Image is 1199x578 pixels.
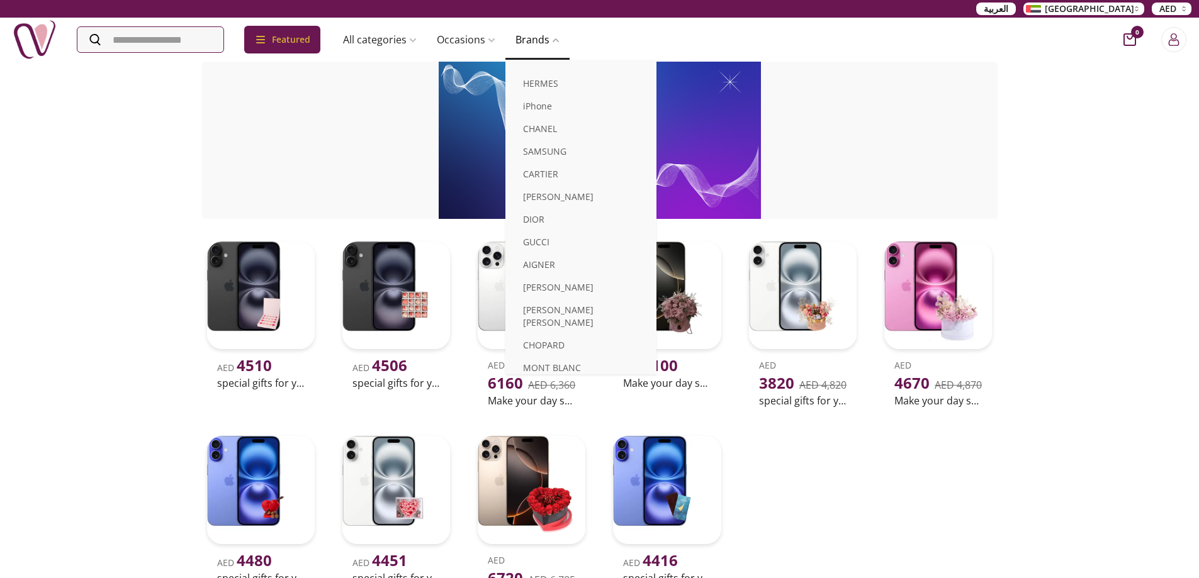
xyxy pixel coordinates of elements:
[427,27,505,52] a: Occasions
[505,163,656,186] a: CARTIER
[505,118,656,140] a: CHANEL
[488,359,523,391] span: AED
[759,359,794,391] span: AED
[337,236,455,411] a: uae-gifts-special gifts for you only !!!! 6AED 4506special gifts for you only !!!! 6
[372,550,407,570] span: 4451
[488,372,523,393] span: 6160
[643,355,678,375] span: 6100
[342,436,450,543] img: uae-gifts-special gifts for you only !!!! 11
[478,436,585,543] img: uae-gifts-Make your day special 20
[1161,27,1186,52] button: Login
[333,27,427,52] a: All categories
[478,242,585,349] img: uae-gifts-Make your day special 15
[1131,26,1144,38] span: 0
[643,550,678,570] span: 4416
[77,27,223,52] input: Search
[759,372,794,393] span: 3820
[505,140,656,163] a: SAMSUNG
[488,393,575,408] h2: Make your day special 15
[505,231,656,253] a: GUCCI
[505,357,656,379] a: MONT BLANC
[237,355,272,375] span: 4510
[217,557,272,569] span: AED
[894,372,930,393] span: 4670
[1123,33,1136,46] button: cart-button
[202,236,320,411] a: uae-gifts-special gifts for you only !!!! 5AED 4510special gifts for you only !!!! 5
[984,3,1008,15] span: العربية
[217,375,305,391] h2: special gifts for you only !!!! 5
[342,242,450,349] img: uae-gifts-special gifts for you only !!!! 6
[1159,3,1176,15] span: AED
[505,95,656,118] a: iPhone
[473,236,590,411] a: uae-gifts-Make your day special 15AED 6160AED 6,360Make your day special 15
[623,557,678,569] span: AED
[352,375,440,391] h2: special gifts for you only !!!! 6
[1023,3,1144,15] button: [GEOGRAPHIC_DATA]
[744,236,862,411] a: uae-gifts-special gifts for you only !!!! 3AED 3820AED 4,820special gifts for you only !!!! 3
[505,253,656,276] a: AIGNER
[505,186,656,208] a: [PERSON_NAME]
[505,72,656,95] a: HERMES
[1026,5,1041,13] img: Arabic_dztd3n.png
[894,359,930,391] span: AED
[608,236,726,411] a: uae-gifts-Make your day special 18AED 6100Make your day special 18
[879,236,997,411] a: uae-gifts-Make your day special 19AED 4670AED 4,870Make your day special 19
[352,557,407,569] span: AED
[749,242,857,349] img: uae-gifts-special gifts for you only !!!! 3
[352,362,407,374] span: AED
[613,436,721,543] img: uae-gifts-special gifts for you only !!!!! 12
[894,393,982,408] h2: Make your day special 19
[1045,3,1134,15] span: [GEOGRAPHIC_DATA]
[528,378,575,392] del: AED 6,360
[237,550,272,570] span: 4480
[935,378,982,392] del: AED 4,870
[505,334,656,357] a: CHOPARD
[759,393,847,408] h2: special gifts for you only !!!! 3
[207,242,315,349] img: uae-gifts-special gifts for you only !!!! 5
[372,355,407,375] span: 4506
[799,378,847,392] del: AED 4,820
[217,362,272,374] span: AED
[613,242,721,349] img: uae-gifts-Make your day special 18
[244,26,320,53] div: Featured
[505,299,656,334] a: [PERSON_NAME] [PERSON_NAME]
[207,436,315,543] img: uae-gifts-special gifts for you only !!!! 8
[884,242,992,349] img: uae-gifts-Make your day special 19
[623,375,711,391] h2: Make your day special 18
[505,276,656,299] a: [PERSON_NAME]
[505,208,656,231] a: DIOR
[1152,3,1191,15] button: AED
[13,18,57,62] img: Nigwa-uae-gifts
[505,27,570,52] a: Brands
